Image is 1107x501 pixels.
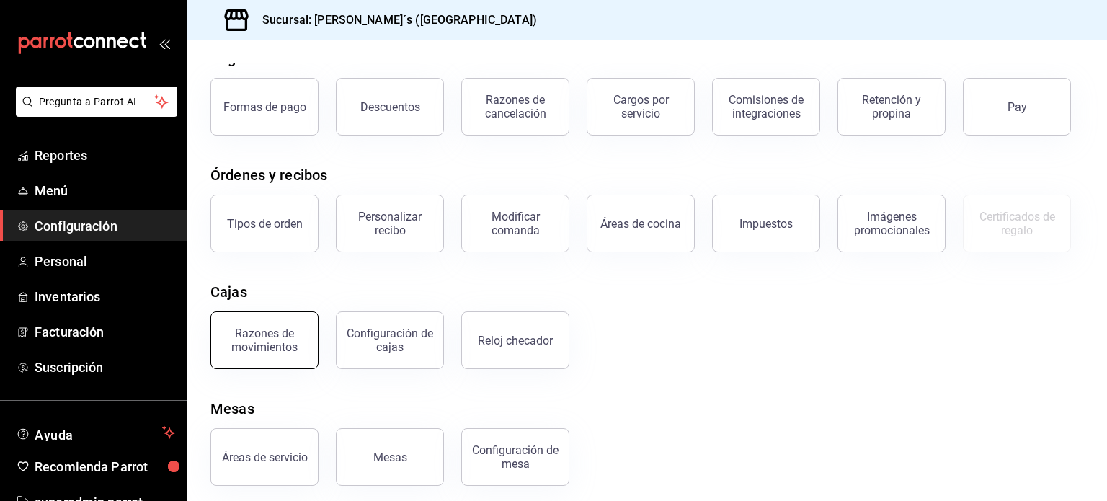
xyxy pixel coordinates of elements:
span: Menú [35,181,175,200]
div: Mesas [373,451,407,464]
button: Áreas de cocina [587,195,695,252]
button: Pregunta a Parrot AI [16,87,177,117]
div: Formas de pago [223,100,306,114]
button: open_drawer_menu [159,37,170,49]
div: Cargos por servicio [596,93,685,120]
div: Razones de movimientos [220,327,309,354]
button: Pay [963,78,1071,136]
div: Certificados de regalo [972,210,1062,237]
button: Mesas [336,428,444,486]
button: Retención y propina [837,78,946,136]
div: Personalizar recibo [345,210,435,237]
button: Reloj checador [461,311,569,369]
button: Áreas de servicio [210,428,319,486]
div: Retención y propina [847,93,936,120]
span: Facturación [35,322,175,342]
div: Configuración de mesa [471,443,560,471]
div: Pay [1008,100,1027,114]
span: Configuración [35,216,175,236]
div: Modificar comanda [471,210,560,237]
div: Cajas [210,281,247,303]
button: Configuración de mesa [461,428,569,486]
div: Comisiones de integraciones [721,93,811,120]
button: Tipos de orden [210,195,319,252]
div: Órdenes y recibos [210,164,327,186]
button: Impuestos [712,195,820,252]
div: Configuración de cajas [345,327,435,354]
button: Certificados de regalo [963,195,1071,252]
button: Imágenes promocionales [837,195,946,252]
button: Comisiones de integraciones [712,78,820,136]
div: Tipos de orden [227,217,303,231]
div: Imágenes promocionales [847,210,936,237]
div: Reloj checador [478,334,553,347]
button: Razones de movimientos [210,311,319,369]
span: Recomienda Parrot [35,457,175,476]
h3: Sucursal: [PERSON_NAME]´s ([GEOGRAPHIC_DATA]) [251,12,537,29]
button: Modificar comanda [461,195,569,252]
button: Descuentos [336,78,444,136]
button: Configuración de cajas [336,311,444,369]
div: Descuentos [360,100,420,114]
button: Razones de cancelación [461,78,569,136]
span: Suscripción [35,358,175,377]
span: Pregunta a Parrot AI [39,94,155,110]
div: Razones de cancelación [471,93,560,120]
span: Reportes [35,146,175,165]
div: Áreas de cocina [600,217,681,231]
button: Formas de pago [210,78,319,136]
span: Personal [35,252,175,271]
button: Personalizar recibo [336,195,444,252]
div: Impuestos [739,217,793,231]
span: Inventarios [35,287,175,306]
button: Cargos por servicio [587,78,695,136]
a: Pregunta a Parrot AI [10,105,177,120]
span: Ayuda [35,424,156,441]
div: Áreas de servicio [222,451,308,464]
div: Mesas [210,398,254,420]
